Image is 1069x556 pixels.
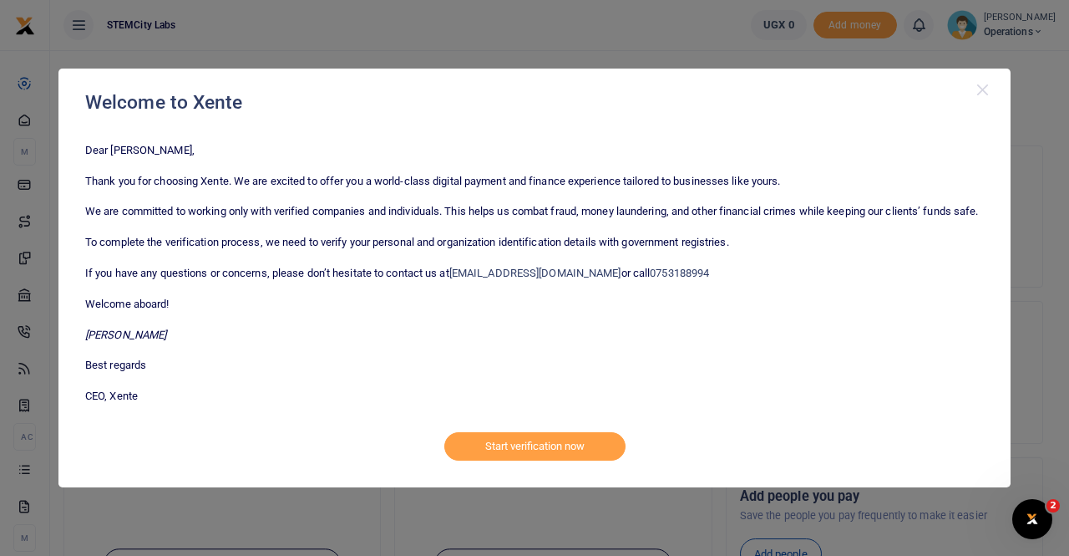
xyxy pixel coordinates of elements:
p: CEO, Xente [85,388,984,406]
p: If you have any questions or concerns, please don’t hesitate to contact us at or call [85,265,984,283]
p: Best regards [85,357,984,375]
a: [EMAIL_ADDRESS][DOMAIN_NAME] [449,267,621,279]
iframe: Intercom live chat [1012,499,1052,539]
h3: Welcome to Xente [85,90,975,115]
a: 0753188994 [650,267,709,279]
p: To complete the verification process, we need to verify your personal and organization identifica... [85,234,984,252]
i: [PERSON_NAME] [85,329,166,341]
p: We are committed to working only with verified companies and individuals. This helps us combat fr... [85,203,984,221]
p: Welcome aboard! [85,296,984,314]
p: Thank you for choosing Xente. We are excited to offer you a world-class digital payment and finan... [85,173,984,191]
p: Dear [PERSON_NAME], [85,142,984,160]
span: 2 [1046,499,1060,513]
button: Start verification now [444,432,626,461]
button: Close [975,82,991,99]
